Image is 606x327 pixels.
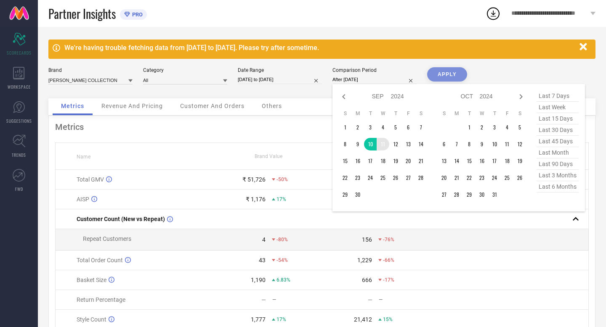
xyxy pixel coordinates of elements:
[7,50,32,56] span: SCORECARDS
[339,188,351,201] td: Sun Sep 29 2024
[238,75,322,84] input: Select date range
[415,155,427,167] td: Sat Sep 21 2024
[450,110,463,117] th: Monday
[364,121,377,134] td: Tue Sep 03 2024
[389,121,402,134] td: Thu Sep 05 2024
[246,196,266,203] div: ₹ 1,176
[486,6,501,21] div: Open download list
[463,188,476,201] td: Tue Oct 29 2024
[262,236,266,243] div: 4
[272,297,322,303] div: —
[6,118,32,124] span: SUGGESTIONS
[513,110,526,117] th: Saturday
[276,316,286,322] span: 17%
[415,171,427,184] td: Sat Sep 28 2024
[476,138,488,150] td: Wed Oct 09 2024
[339,92,349,102] div: Previous month
[537,124,579,136] span: last 30 days
[450,138,463,150] td: Mon Oct 07 2024
[354,316,372,323] div: 21,412
[77,176,104,183] span: Total GMV
[501,121,513,134] td: Fri Oct 04 2024
[276,277,290,283] span: 6.83%
[364,138,377,150] td: Tue Sep 10 2024
[488,171,501,184] td: Thu Oct 24 2024
[463,171,476,184] td: Tue Oct 22 2024
[415,138,427,150] td: Sat Sep 14 2024
[143,67,227,73] div: Category
[351,138,364,150] td: Mon Sep 09 2024
[501,171,513,184] td: Fri Oct 25 2024
[130,11,143,18] span: PRO
[357,257,372,264] div: 1,229
[402,138,415,150] td: Fri Sep 13 2024
[537,136,579,147] span: last 45 days
[450,155,463,167] td: Mon Oct 14 2024
[364,155,377,167] td: Tue Sep 17 2024
[415,121,427,134] td: Sat Sep 07 2024
[463,110,476,117] th: Tuesday
[242,176,266,183] div: ₹ 51,726
[15,186,23,192] span: FWD
[383,316,393,322] span: 15%
[77,316,106,323] span: Style Count
[255,153,282,159] span: Brand Value
[450,188,463,201] td: Mon Oct 28 2024
[537,158,579,170] span: last 90 days
[463,138,476,150] td: Tue Oct 08 2024
[537,181,579,193] span: last 6 months
[516,92,526,102] div: Next month
[180,103,245,109] span: Customer And Orders
[383,257,394,263] span: -66%
[276,257,288,263] span: -54%
[12,152,26,158] span: TRENDS
[389,110,402,117] th: Thursday
[276,177,288,182] span: -50%
[476,155,488,167] td: Wed Oct 16 2024
[389,138,402,150] td: Thu Sep 12 2024
[377,171,389,184] td: Wed Sep 25 2024
[501,138,513,150] td: Fri Oct 11 2024
[362,277,372,283] div: 666
[351,121,364,134] td: Mon Sep 02 2024
[351,171,364,184] td: Mon Sep 23 2024
[389,155,402,167] td: Thu Sep 19 2024
[368,296,372,303] div: —
[537,170,579,181] span: last 3 months
[251,277,266,283] div: 1,190
[377,138,389,150] td: Wed Sep 11 2024
[362,236,372,243] div: 156
[513,171,526,184] td: Sat Oct 26 2024
[415,110,427,117] th: Saturday
[77,154,90,160] span: Name
[488,138,501,150] td: Thu Oct 10 2024
[48,5,116,22] span: Partner Insights
[238,67,322,73] div: Date Range
[262,103,282,109] span: Others
[463,121,476,134] td: Tue Oct 01 2024
[438,138,450,150] td: Sun Oct 06 2024
[438,155,450,167] td: Sun Oct 13 2024
[488,155,501,167] td: Thu Oct 17 2024
[537,113,579,124] span: last 15 days
[488,110,501,117] th: Thursday
[438,110,450,117] th: Sunday
[83,235,131,242] span: Repeat Customers
[8,84,31,90] span: WORKSPACE
[537,90,579,102] span: last 7 days
[438,188,450,201] td: Sun Oct 27 2024
[438,171,450,184] td: Sun Oct 20 2024
[339,155,351,167] td: Sun Sep 15 2024
[276,196,286,202] span: 17%
[476,171,488,184] td: Wed Oct 23 2024
[276,237,288,243] span: -80%
[513,138,526,150] td: Sat Oct 12 2024
[402,171,415,184] td: Fri Sep 27 2024
[364,171,377,184] td: Tue Sep 24 2024
[332,75,417,84] input: Select comparison period
[339,138,351,150] td: Sun Sep 08 2024
[488,188,501,201] td: Thu Oct 31 2024
[261,296,266,303] div: —
[450,171,463,184] td: Mon Oct 21 2024
[55,122,589,132] div: Metrics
